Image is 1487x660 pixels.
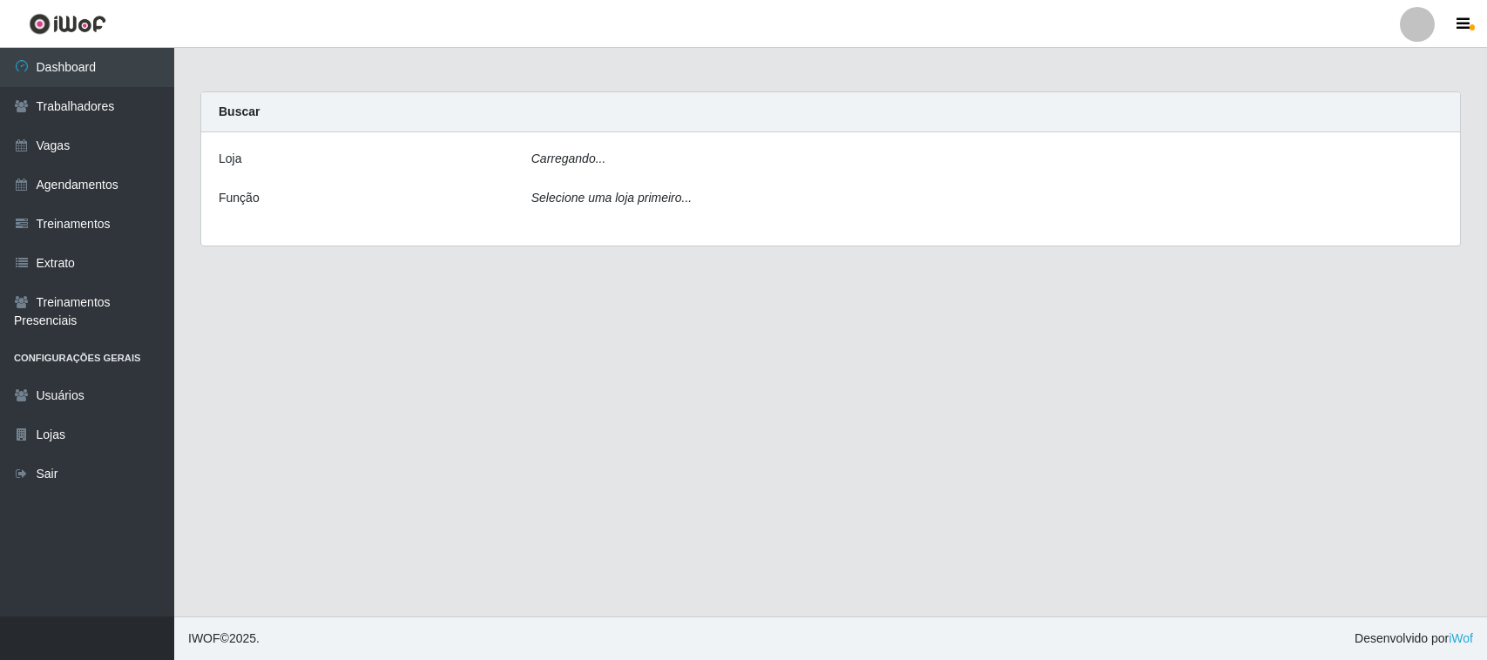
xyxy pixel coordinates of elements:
i: Carregando... [531,152,606,165]
strong: Buscar [219,104,260,118]
span: IWOF [188,631,220,645]
a: iWof [1449,631,1473,645]
label: Loja [219,150,241,168]
span: © 2025 . [188,630,260,648]
span: Desenvolvido por [1355,630,1473,648]
i: Selecione uma loja primeiro... [531,191,692,205]
label: Função [219,189,260,207]
img: CoreUI Logo [29,13,106,35]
